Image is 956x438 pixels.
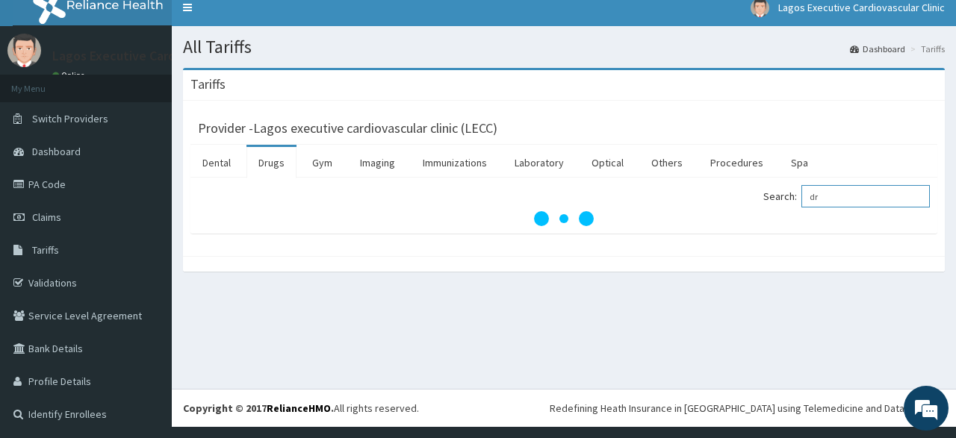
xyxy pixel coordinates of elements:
[183,401,334,415] strong: Copyright © 2017 .
[32,210,61,224] span: Claims
[300,147,344,178] a: Gym
[52,49,268,63] p: Lagos Executive Cardiovascular Clinic
[52,70,88,81] a: Online
[503,147,576,178] a: Laboratory
[87,127,206,278] span: We're online!
[32,243,59,257] span: Tariffs
[698,147,775,178] a: Procedures
[348,147,407,178] a: Imaging
[246,147,297,178] a: Drugs
[7,285,285,337] textarea: Type your message and hit 'Enter'
[907,43,945,55] li: Tariffs
[190,78,226,91] h3: Tariffs
[763,185,930,207] label: Search:
[534,189,594,248] svg: audio-loading
[32,145,81,158] span: Dashboard
[801,185,930,207] input: Search:
[7,34,41,67] img: User Image
[850,43,905,55] a: Dashboard
[78,84,251,103] div: Chat with us now
[32,112,108,125] span: Switch Providers
[172,389,956,427] footer: All rights reserved.
[639,147,695,178] a: Others
[411,147,499,178] a: Immunizations
[183,37,945,57] h1: All Tariffs
[198,122,497,135] h3: Provider - Lagos executive cardiovascular clinic (LECC)
[778,1,945,14] span: Lagos Executive Cardiovascular Clinic
[550,401,945,416] div: Redefining Heath Insurance in [GEOGRAPHIC_DATA] using Telemedicine and Data Science!
[580,147,636,178] a: Optical
[28,75,60,112] img: d_794563401_company_1708531726252_794563401
[190,147,243,178] a: Dental
[267,401,331,415] a: RelianceHMO
[245,7,281,43] div: Minimize live chat window
[779,147,820,178] a: Spa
